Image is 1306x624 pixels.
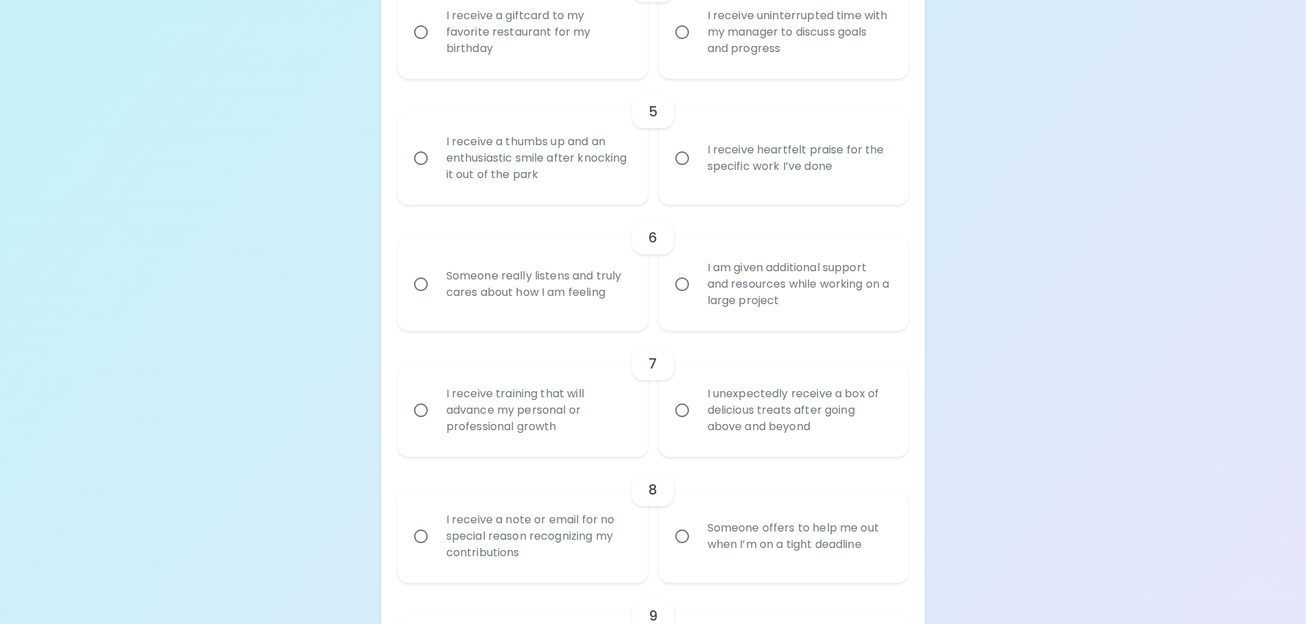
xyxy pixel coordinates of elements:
[398,331,909,457] div: choice-group-check
[697,125,902,191] div: I receive heartfelt praise for the specific work I’ve done
[649,101,657,123] h6: 5
[649,479,657,501] h6: 8
[697,503,902,569] div: Someone offers to help me out when I’m on a tight deadline
[398,79,909,205] div: choice-group-check
[435,117,640,199] div: I receive a thumbs up and an enthusiastic smile after knocking it out of the park
[435,369,640,451] div: I receive training that will advance my personal or professional growth
[697,369,902,451] div: I unexpectedly receive a box of delicious treats after going above and beyond
[398,457,909,583] div: choice-group-check
[697,243,902,325] div: I am given additional support and resources while working on a large project
[649,227,657,249] h6: 6
[435,251,640,317] div: Someone really listens and truly cares about how I am feeling
[435,495,640,577] div: I receive a note or email for no special reason recognizing my contributions
[398,205,909,331] div: choice-group-check
[649,353,657,375] h6: 7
